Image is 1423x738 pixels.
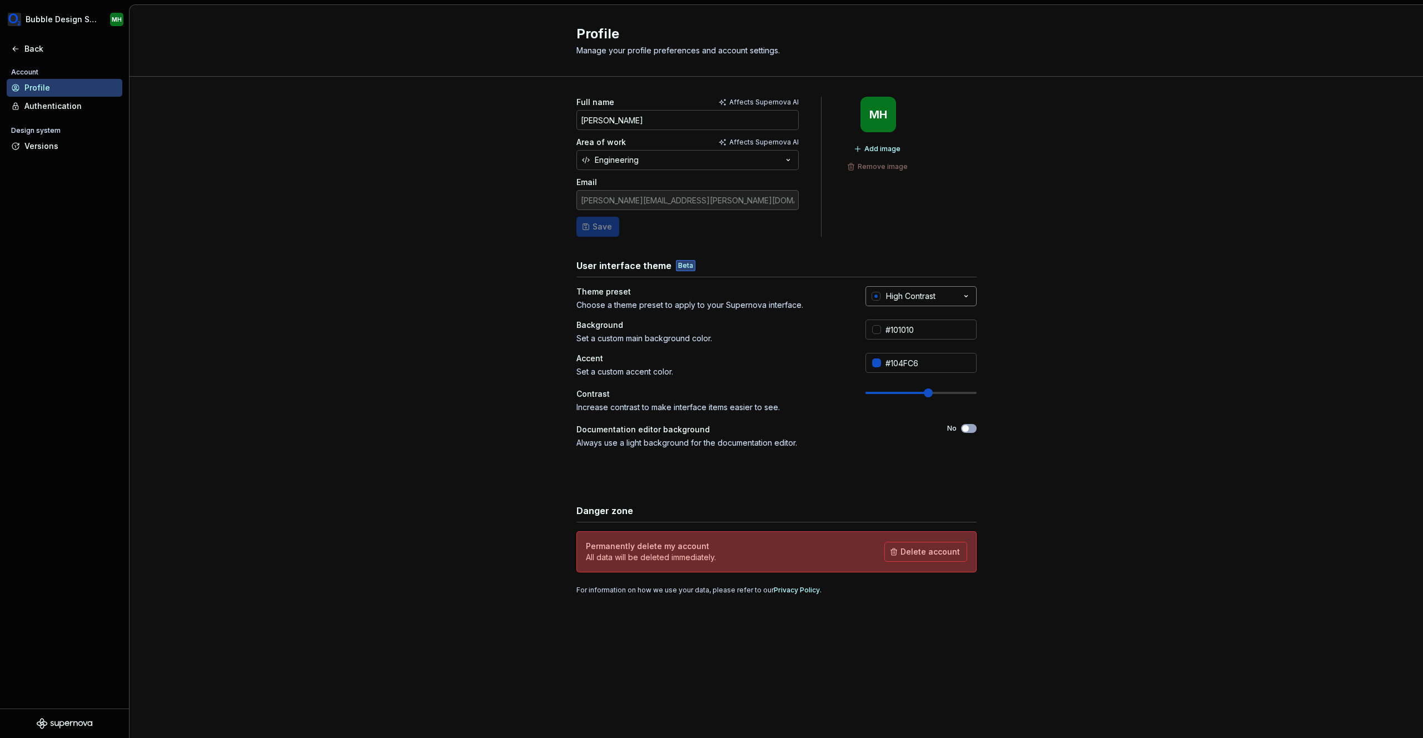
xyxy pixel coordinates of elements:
div: Account [7,66,43,79]
div: Set a custom accent color. [576,366,845,377]
div: For information on how we use your data, please refer to our . [576,586,977,595]
h3: Danger zone [576,504,633,517]
button: Delete account [884,542,967,562]
p: All data will be deleted immediately. [586,552,716,563]
div: MH [869,110,887,119]
p: Affects Supernova AI [729,138,799,147]
span: Add image [864,144,900,153]
label: Full name [576,97,614,108]
div: MH [112,15,122,24]
div: Always use a light background for the documentation editor. [576,437,927,448]
button: High Contrast [865,286,977,306]
button: Bubble Design SystemMH [2,7,127,32]
div: Documentation editor background [576,424,927,435]
label: Email [576,177,597,188]
a: Profile [7,79,122,97]
div: Set a custom main background color. [576,333,845,344]
div: Bubble Design System [26,14,97,25]
label: No [947,424,957,433]
div: Increase contrast to make interface items easier to see. [576,402,845,413]
span: Manage your profile preferences and account settings. [576,46,780,55]
div: Profile [24,82,118,93]
button: Add image [850,141,905,157]
div: High Contrast [886,291,936,302]
div: Contrast [576,388,845,400]
div: Versions [24,141,118,152]
h4: Permanently delete my account [586,541,709,552]
svg: Supernova Logo [37,718,92,729]
input: #104FC6 [881,353,977,373]
div: Background [576,320,845,331]
div: Back [24,43,118,54]
h2: Profile [576,25,963,43]
a: Back [7,40,122,58]
a: Authentication [7,97,122,115]
h3: User interface theme [576,259,671,272]
img: 1a847f6c-1245-4c66-adf2-ab3a177fc91e.png [8,13,21,26]
div: Design system [7,124,65,137]
div: Authentication [24,101,118,112]
a: Privacy Policy [774,586,820,594]
label: Area of work [576,137,626,148]
span: Delete account [900,546,960,557]
div: Accent [576,353,845,364]
div: Theme preset [576,286,845,297]
div: Choose a theme preset to apply to your Supernova interface. [576,300,845,311]
input: #FFFFFF [881,320,977,340]
a: Versions [7,137,122,155]
p: Affects Supernova AI [729,98,799,107]
div: Beta [676,260,695,271]
div: Engineering [595,154,639,166]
